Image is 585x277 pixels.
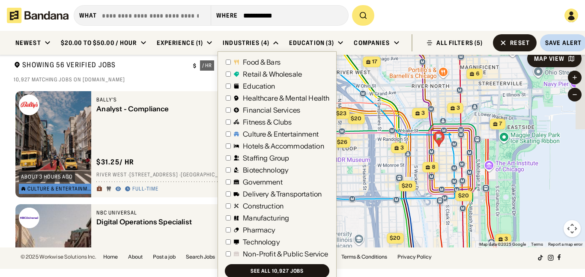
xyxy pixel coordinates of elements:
[243,107,300,113] div: Financial Services
[421,110,425,117] span: 3
[243,155,289,161] div: Staffing Group
[243,214,289,221] div: Manufacturing
[103,254,118,259] a: Home
[243,203,284,209] div: Construction
[436,40,483,46] div: ALL FILTERS (5)
[397,254,432,259] a: Privacy Policy
[243,83,275,89] div: Education
[14,76,279,83] div: 10,927 matching jobs on [DOMAIN_NAME]
[531,242,543,247] a: Terms (opens in new tab)
[21,174,73,179] div: about 3 hours ago
[15,39,41,47] div: Newest
[400,144,404,152] span: 3
[457,104,460,112] span: 3
[341,254,387,259] a: Terms & Conditions
[564,220,581,237] button: Map camera controls
[476,70,479,77] span: 6
[132,186,158,193] div: Full-time
[243,191,322,197] div: Delivery & Transportation
[243,131,319,137] div: Culture & Entertainment
[21,254,96,259] div: © 2025 Workwise Solutions Inc.
[19,208,39,228] img: NBC Universal logo
[243,179,283,185] div: Government
[372,58,377,66] span: 17
[336,110,346,116] span: $23
[243,250,328,257] div: Non-Profit & Public Service
[202,63,212,68] div: / hr
[96,218,255,226] div: Digital Operations Specialist
[243,59,281,66] div: Food & Bars
[61,39,137,47] div: $20.00 to $50.00 / hour
[504,235,508,243] span: 3
[79,12,97,19] div: what
[510,40,530,46] div: Reset
[289,39,334,47] div: Education (3)
[545,39,582,47] div: Save Alert
[14,88,279,247] div: grid
[548,242,582,247] a: Report a map error
[193,63,197,69] div: $
[128,254,143,259] a: About
[499,120,502,128] span: 7
[251,268,304,274] div: See all 10,927 jobs
[96,158,134,167] div: $ 31.25 / hr
[243,238,280,245] div: Technology
[14,60,186,71] div: Showing 56 Verified Jobs
[402,182,412,189] span: $20
[243,226,275,233] div: Pharmacy
[479,242,526,247] span: Map data ©2025 Google
[432,164,435,171] span: 8
[186,254,215,259] a: Search Jobs
[157,39,203,47] div: Experience (1)
[243,71,302,77] div: Retail & Wholesale
[354,39,390,47] div: Companies
[243,143,324,149] div: Hotels & Accommodation
[223,39,269,47] div: Industries (4)
[390,235,400,241] span: $20
[337,139,347,145] span: $26
[153,254,176,259] a: Post a job
[243,167,289,173] div: Biotechnology
[243,95,329,101] div: Healthcare & Mental Health
[458,192,469,199] span: $20
[27,186,93,191] div: Culture & Entertainment
[243,119,292,125] div: Fitness & Clubs
[534,56,564,62] div: Map View
[96,96,255,103] div: Bally's
[216,12,238,19] div: Where
[351,115,361,122] span: $20
[96,209,255,216] div: NBC Universal
[96,172,263,179] div: River West · [STREET_ADDRESS] · [GEOGRAPHIC_DATA]
[7,8,69,23] img: Bandana logotype
[19,95,39,115] img: Bally's logo
[96,105,255,113] div: Analyst - Compliance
